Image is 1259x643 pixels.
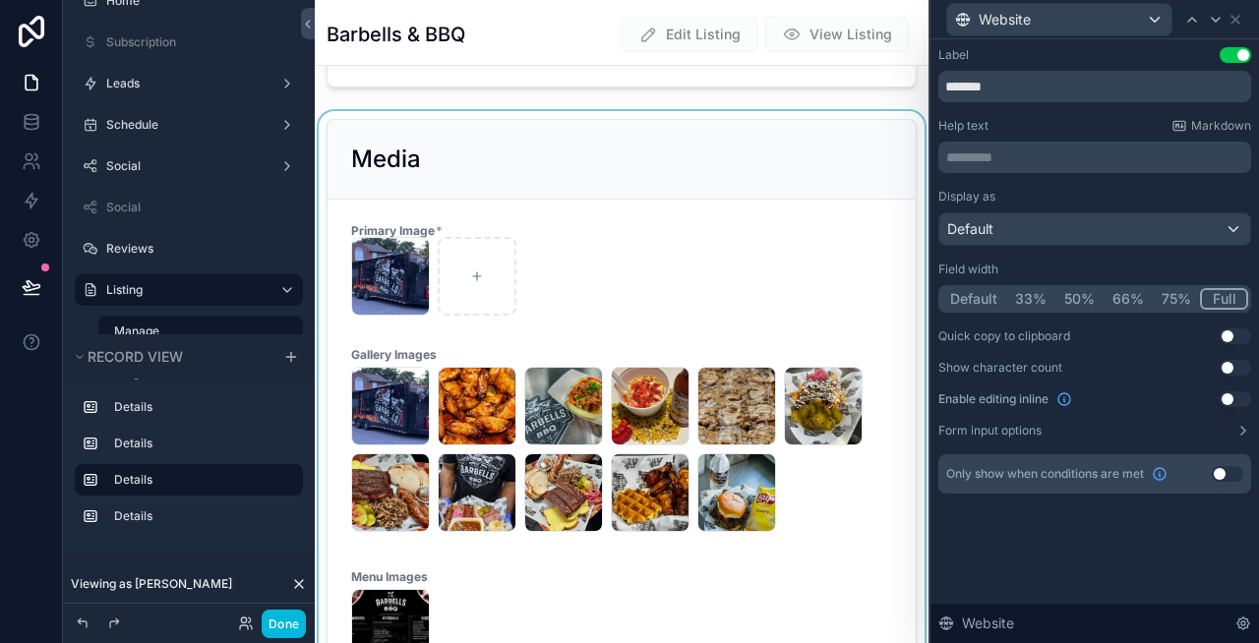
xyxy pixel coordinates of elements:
[1006,288,1055,310] button: 33%
[71,576,232,592] span: Viewing as [PERSON_NAME]
[114,399,287,415] label: Details
[938,423,1251,438] button: Form input options
[938,142,1251,173] div: scrollable content
[1153,288,1200,310] button: 75%
[938,328,1070,344] div: Quick copy to clipboard
[106,200,291,215] label: Social
[106,76,264,91] label: Leads
[938,423,1042,438] label: Form input options
[938,360,1062,376] div: Show character count
[106,34,291,50] label: Subscription
[114,436,287,451] label: Details
[106,117,264,133] label: Schedule
[941,288,1006,310] button: Default
[938,212,1251,246] button: Default
[106,282,264,298] label: Listing
[1055,288,1104,310] button: 50%
[962,614,1014,633] span: Website
[262,610,306,638] button: Done
[63,382,315,552] div: scrollable content
[946,3,1172,36] button: Website
[71,343,271,371] button: Record view
[1104,288,1153,310] button: 66%
[946,466,1144,482] span: Only show when conditions are met
[979,10,1031,29] span: Website
[88,348,183,365] span: Record view
[1200,288,1248,310] button: Full
[938,47,969,63] div: Label
[114,323,291,339] label: Manage
[106,241,291,257] label: Reviews
[947,219,993,239] span: Default
[1171,118,1251,134] a: Markdown
[938,118,989,134] label: Help text
[114,508,287,524] label: Details
[327,21,465,48] h1: Barbells & BBQ
[938,391,1049,407] span: Enable editing inline
[938,189,995,205] label: Display as
[106,158,264,174] label: Social
[1191,118,1251,134] span: Markdown
[114,472,287,488] label: Details
[938,262,998,277] label: Field width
